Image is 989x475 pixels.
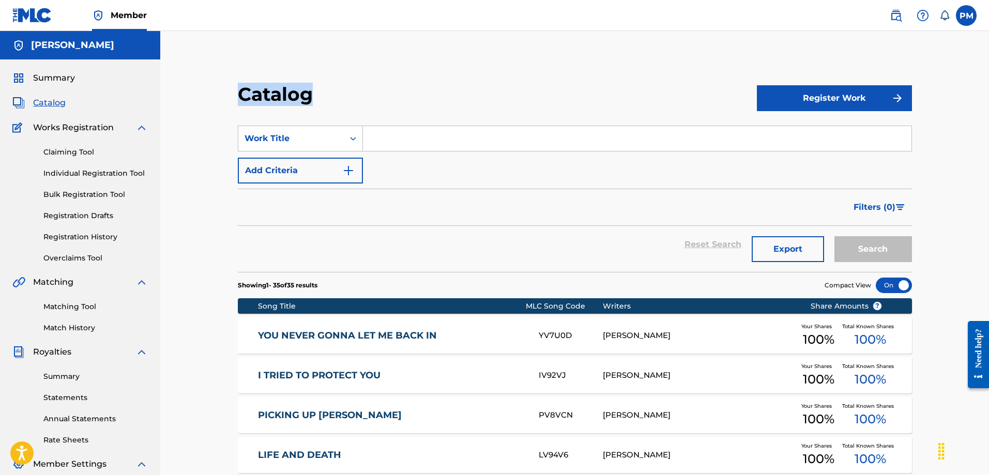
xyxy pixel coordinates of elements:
span: 100 % [855,410,886,428]
span: 100 % [855,450,886,468]
img: Top Rightsholder [92,9,104,22]
div: Writers [603,301,795,312]
span: 100 % [803,410,834,428]
a: Claiming Tool [43,147,148,158]
button: Add Criteria [238,158,363,183]
img: Member Settings [12,458,25,470]
div: [PERSON_NAME] [603,449,795,461]
a: Statements [43,392,148,403]
span: Your Shares [801,362,836,370]
a: Bulk Registration Tool [43,189,148,200]
img: Matching [12,276,25,288]
a: Public Search [886,5,906,26]
a: Annual Statements [43,413,148,424]
span: Compact View [825,281,871,290]
span: Your Shares [801,323,836,330]
span: Total Known Shares [842,402,898,410]
a: Overclaims Tool [43,253,148,264]
span: Total Known Shares [842,442,898,450]
iframe: Resource Center [960,313,989,396]
a: SummarySummary [12,72,75,84]
span: Your Shares [801,402,836,410]
h2: Catalog [238,83,318,106]
button: Register Work [757,85,912,111]
span: Filters ( 0 ) [854,201,895,213]
span: 100 % [803,370,834,389]
a: Registration History [43,232,148,242]
span: ? [873,302,881,310]
span: Member Settings [33,458,106,470]
a: LIFE AND DEATH [258,449,525,461]
img: Catalog [12,97,25,109]
a: Rate Sheets [43,435,148,446]
div: Song Title [258,301,526,312]
img: MLC Logo [12,8,52,23]
img: Summary [12,72,25,84]
img: Works Registration [12,121,26,134]
a: YOU NEVER GONNA LET ME BACK IN [258,330,525,342]
div: PV8VCN [539,409,603,421]
span: Works Registration [33,121,114,134]
span: 100 % [803,450,834,468]
div: YV7U0D [539,330,603,342]
a: PICKING UP [PERSON_NAME] [258,409,525,421]
img: expand [135,276,148,288]
img: expand [135,121,148,134]
div: IV92VJ [539,370,603,381]
img: help [917,9,929,22]
div: Help [912,5,933,26]
span: Summary [33,72,75,84]
span: Matching [33,276,73,288]
img: Royalties [12,346,25,358]
div: Ziehen [933,436,950,467]
a: Individual Registration Tool [43,168,148,179]
div: LV94V6 [539,449,603,461]
span: 100 % [855,330,886,349]
h5: GEMA [31,39,114,51]
div: Chat-Widget [937,425,989,475]
form: Search Form [238,126,912,272]
span: Share Amounts [811,301,882,312]
a: I TRIED TO PROTECT YOU [258,370,525,381]
div: Work Title [245,132,338,145]
span: Your Shares [801,442,836,450]
div: [PERSON_NAME] [603,409,795,421]
a: CatalogCatalog [12,97,66,109]
div: [PERSON_NAME] [603,370,795,381]
iframe: Chat Widget [937,425,989,475]
div: User Menu [956,5,977,26]
button: Export [752,236,824,262]
img: expand [135,458,148,470]
img: expand [135,346,148,358]
a: Matching Tool [43,301,148,312]
a: Registration Drafts [43,210,148,221]
img: f7272a7cc735f4ea7f67.svg [891,92,904,104]
span: Catalog [33,97,66,109]
div: Notifications [939,10,950,21]
span: 100 % [855,370,886,389]
img: Accounts [12,39,25,52]
div: MLC Song Code [526,301,603,312]
img: search [890,9,902,22]
span: Royalties [33,346,71,358]
a: Match History [43,323,148,333]
p: Showing 1 - 35 of 35 results [238,281,317,290]
img: filter [896,204,905,210]
span: Total Known Shares [842,323,898,330]
span: Member [111,9,147,21]
img: 9d2ae6d4665cec9f34b9.svg [342,164,355,177]
span: 100 % [803,330,834,349]
span: Total Known Shares [842,362,898,370]
div: [PERSON_NAME] [603,330,795,342]
button: Filters (0) [847,194,912,220]
a: Summary [43,371,148,382]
